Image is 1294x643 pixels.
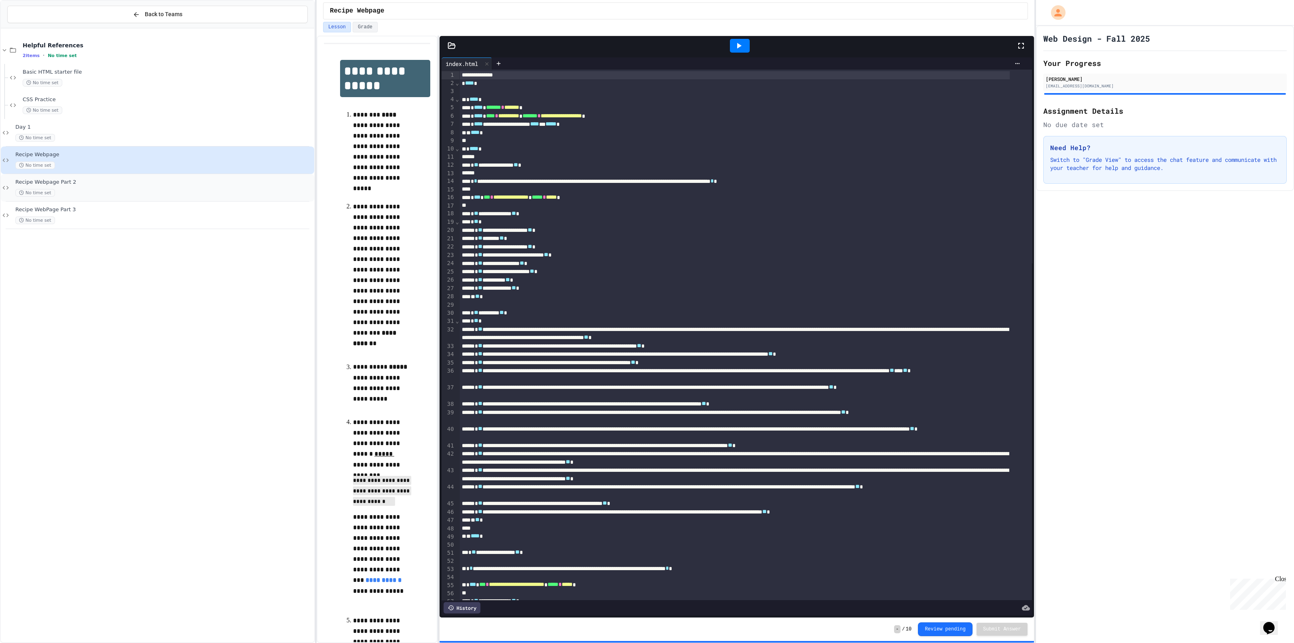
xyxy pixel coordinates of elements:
div: 18 [442,210,455,218]
iframe: chat widget [1260,611,1286,635]
div: 48 [442,525,455,533]
span: No time set [48,53,77,58]
div: 30 [442,309,455,318]
div: 40 [442,425,455,442]
div: 7 [442,120,455,129]
div: 26 [442,276,455,284]
div: 27 [442,284,455,293]
div: 20 [442,226,455,235]
div: 41 [442,442,455,450]
span: Fold line [455,219,459,225]
div: index.html [442,59,482,68]
div: Chat with us now!Close [3,3,56,51]
div: 22 [442,243,455,251]
div: 29 [442,301,455,309]
div: 57 [442,598,455,606]
div: 55 [442,581,455,590]
span: Fold line [455,80,459,86]
span: Recipe Webpage [15,151,313,158]
div: 49 [442,533,455,541]
span: No time set [15,161,55,169]
div: 53 [442,565,455,574]
div: 9 [442,137,455,145]
span: Basic HTML starter file [23,69,313,76]
iframe: chat widget [1227,575,1286,610]
span: Fold line [455,145,459,152]
div: 3 [442,87,455,95]
div: 11 [442,153,455,161]
div: 19 [442,218,455,227]
span: Helpful References [23,42,313,49]
span: 2 items [23,53,40,58]
span: Recipe WebPage Part 3 [15,206,313,213]
div: 15 [442,186,455,194]
div: 16 [442,193,455,202]
div: [EMAIL_ADDRESS][DOMAIN_NAME] [1046,83,1284,89]
div: 36 [442,367,455,384]
div: No due date set [1043,120,1287,129]
span: No time set [23,79,62,87]
div: 2 [442,79,455,88]
div: 52 [442,557,455,565]
div: 39 [442,409,455,425]
span: No time set [15,189,55,197]
h2: Assignment Details [1043,105,1287,117]
div: 44 [442,483,455,500]
div: 34 [442,350,455,359]
div: 54 [442,573,455,581]
div: 35 [442,359,455,367]
div: 25 [442,268,455,276]
div: 21 [442,235,455,243]
div: 14 [442,177,455,186]
button: Submit Answer [977,623,1028,636]
span: Fold line [455,96,459,102]
span: CSS Practice [23,96,313,103]
button: Lesson [323,22,351,32]
div: 50 [442,541,455,549]
div: 24 [442,259,455,268]
div: 31 [442,317,455,326]
span: Submit Answer [983,626,1021,632]
button: Review pending [918,622,973,636]
div: 23 [442,251,455,260]
div: 8 [442,129,455,137]
span: Day 1 [15,124,313,131]
div: 10 [442,145,455,153]
div: 12 [442,161,455,170]
div: 1 [442,71,455,79]
div: 42 [442,450,455,467]
div: 38 [442,400,455,409]
div: 56 [442,590,455,598]
div: 45 [442,500,455,508]
div: My Account [1042,3,1068,22]
button: Grade [353,22,378,32]
h3: Need Help? [1050,143,1280,153]
span: No time set [15,216,55,224]
div: 51 [442,549,455,558]
span: Fold line [455,318,459,324]
div: [PERSON_NAME] [1046,75,1284,83]
div: 6 [442,112,455,121]
div: 32 [442,326,455,342]
span: Back to Teams [145,10,182,19]
span: / [902,626,905,632]
div: 46 [442,508,455,517]
div: index.html [442,57,492,70]
div: History [444,602,480,613]
h1: Web Design - Fall 2025 [1043,33,1150,44]
span: • [43,52,44,59]
div: 37 [442,384,455,400]
div: 13 [442,170,455,178]
div: 43 [442,467,455,483]
div: 5 [442,104,455,112]
span: 10 [906,626,911,632]
span: No time set [23,106,62,114]
span: Recipe Webpage Part 2 [15,179,313,186]
span: Recipe Webpage [330,6,384,16]
h2: Your Progress [1043,57,1287,69]
div: 47 [442,516,455,525]
div: 33 [442,342,455,351]
p: Switch to "Grade View" to access the chat feature and communicate with your teacher for help and ... [1050,156,1280,172]
span: - [894,625,900,633]
div: 28 [442,293,455,301]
